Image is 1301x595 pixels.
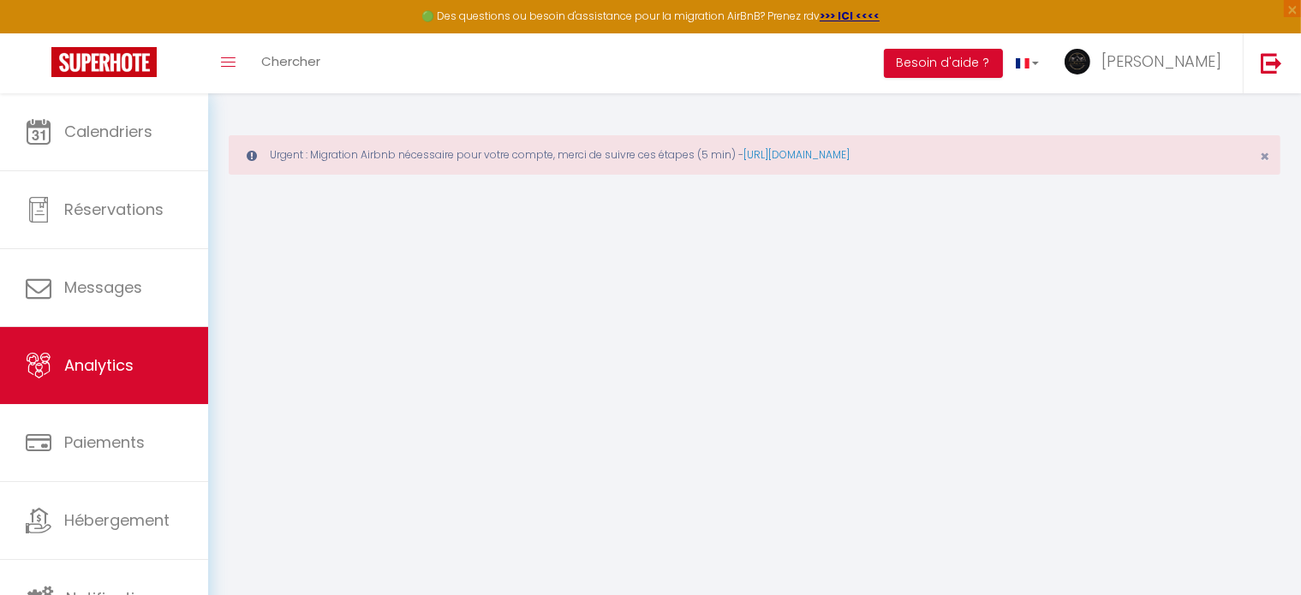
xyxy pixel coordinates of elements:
span: Calendriers [64,121,152,142]
a: Chercher [248,33,333,93]
img: ... [1065,49,1090,74]
img: logout [1261,52,1282,74]
a: ... [PERSON_NAME] [1052,33,1243,93]
button: Besoin d'aide ? [884,49,1003,78]
div: Urgent : Migration Airbnb nécessaire pour votre compte, merci de suivre ces étapes (5 min) - [229,135,1280,175]
span: Chercher [261,52,320,70]
a: >>> ICI <<<< [820,9,880,23]
button: Close [1260,149,1269,164]
span: Messages [64,277,142,298]
span: [PERSON_NAME] [1101,51,1221,72]
img: Super Booking [51,47,157,77]
span: Analytics [64,354,134,376]
span: Paiements [64,431,145,453]
span: Réservations [64,199,164,220]
a: [URL][DOMAIN_NAME] [743,147,850,162]
span: × [1260,146,1269,167]
span: Hébergement [64,509,170,531]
